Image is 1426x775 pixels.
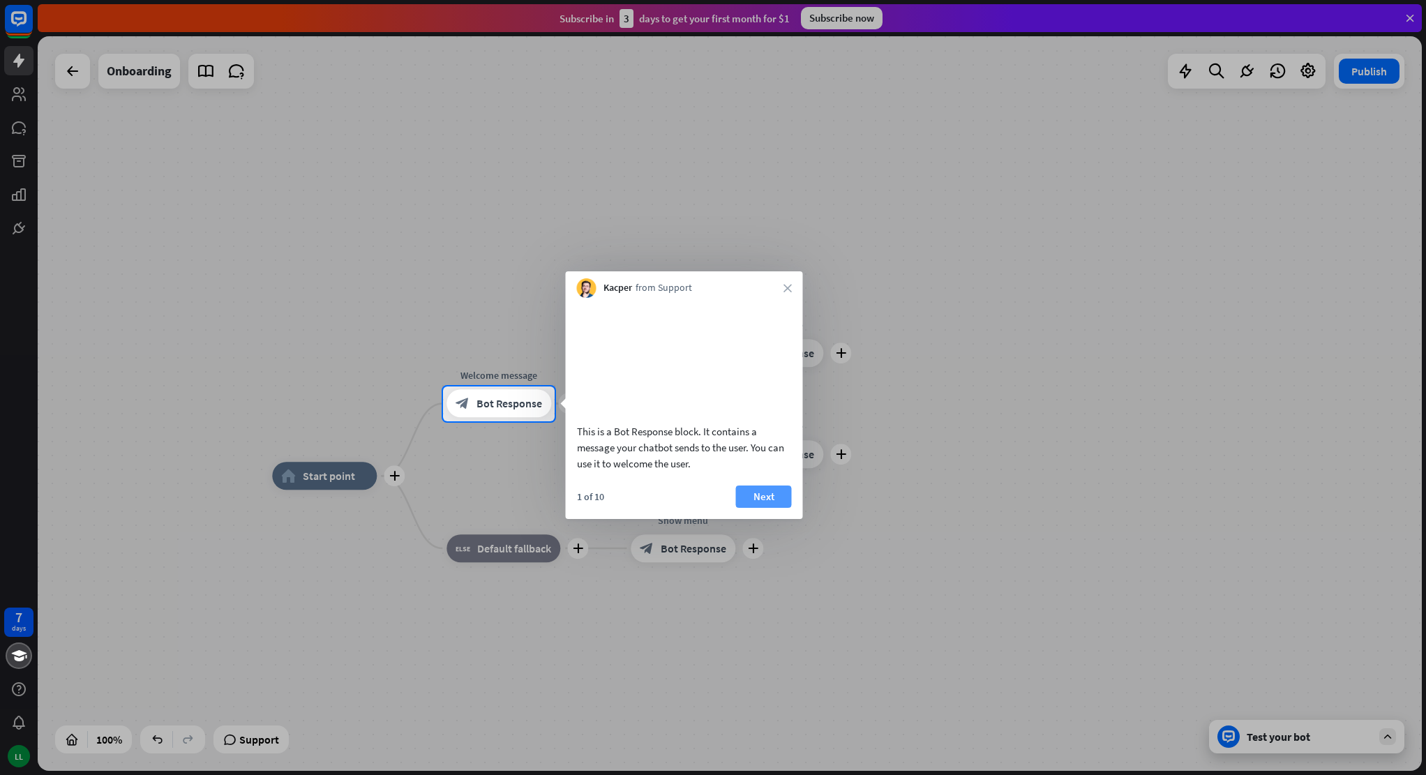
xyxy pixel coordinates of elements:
span: from Support [636,281,692,295]
i: close [783,284,792,292]
div: 1 of 10 [577,490,604,503]
i: block_bot_response [456,397,470,411]
button: Open LiveChat chat widget [11,6,53,47]
span: Bot Response [476,397,542,411]
button: Next [736,486,792,508]
div: This is a Bot Response block. It contains a message your chatbot sends to the user. You can use i... [577,423,792,472]
span: Kacper [603,281,632,295]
